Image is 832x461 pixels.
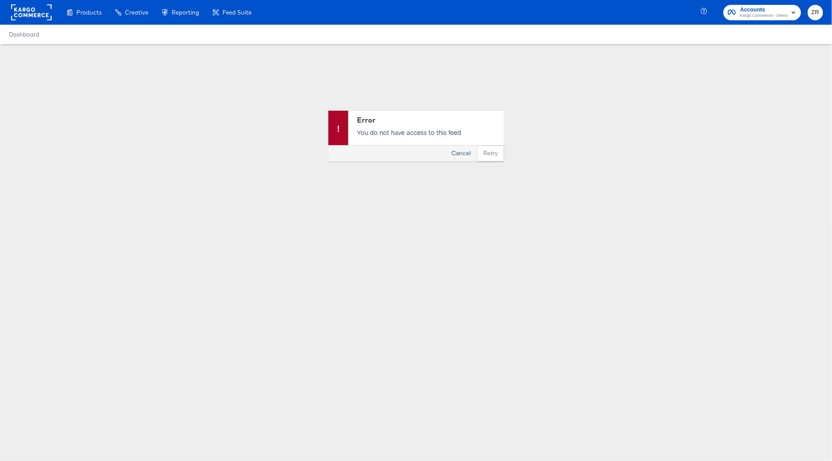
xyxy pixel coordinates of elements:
a: Dashboard [9,31,39,38]
button: Cancel [445,146,477,161]
span: Reporting [172,9,199,16]
span: Feed Suite [222,9,252,16]
button: AccountsKargo Commerce - Demo [723,5,801,20]
button: ZR [808,5,823,20]
span: ZR [811,7,820,18]
span: Products [76,9,102,16]
div: Error [357,115,500,125]
span: Accounts [740,5,788,15]
button: Retry [477,146,504,161]
span: Creative [125,9,148,16]
p: You do not have access to this feed [357,128,500,137]
span: Kargo Commerce - Demo [740,12,788,19]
